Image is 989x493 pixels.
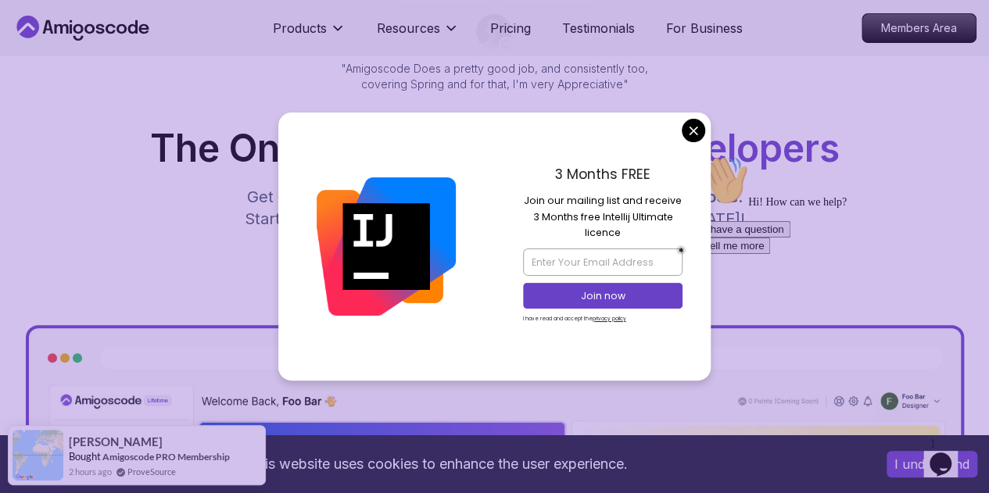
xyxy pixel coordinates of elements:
img: :wave: [6,6,56,56]
div: This website uses cookies to enhance the user experience. [12,447,863,481]
a: Members Area [862,13,976,43]
p: Members Area [862,14,976,42]
p: Get unlimited access to coding , , and . Start your journey or level up your career with Amigosco... [232,186,758,230]
span: Bought [69,450,101,463]
iframe: chat widget [692,149,973,423]
a: Testimonials [562,19,635,38]
p: "Amigoscode Does a pretty good job, and consistently too, covering Spring and for that, I'm very ... [320,61,670,92]
button: I have a question [6,72,99,88]
span: Hi! How can we help? [6,47,155,59]
h1: The One-Stop Platform for [13,130,976,167]
img: provesource social proof notification image [13,430,63,480]
a: Pricing [490,19,531,38]
span: 2 hours ago [69,465,112,478]
span: [PERSON_NAME] [69,435,163,448]
div: 👋Hi! How can we help?I have a questionTell me more [6,6,288,105]
iframe: chat widget [923,430,973,477]
p: Products [273,19,327,38]
p: Resources [377,19,440,38]
button: Accept cookies [887,451,977,477]
span: Developers [636,125,840,171]
a: ProveSource [127,465,176,478]
a: Amigoscode PRO Membership [102,451,230,463]
a: For Business [666,19,743,38]
button: Tell me more [6,88,78,105]
button: Resources [377,19,459,50]
button: Products [273,19,346,50]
